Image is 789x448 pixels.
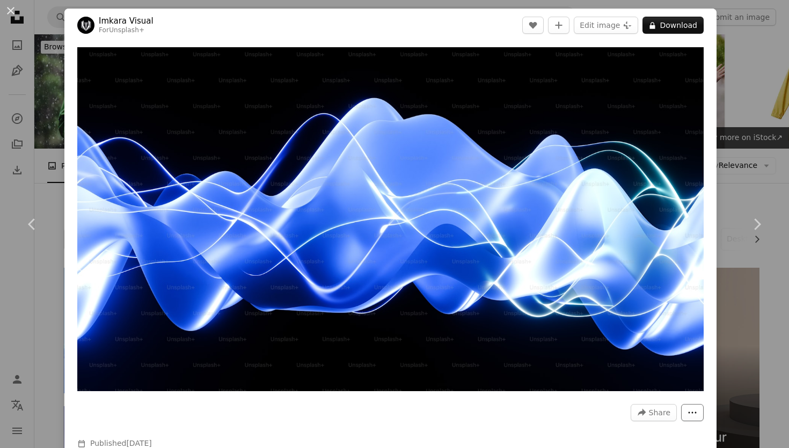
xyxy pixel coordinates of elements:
img: Abstract blue waves on a black background [77,47,704,391]
a: Next [725,173,789,276]
button: Add to Collection [548,17,569,34]
img: Go to Imkara Visual's profile [77,17,94,34]
a: Unsplash+ [109,26,144,34]
button: More Actions [681,404,704,421]
button: Like [522,17,544,34]
button: Download [642,17,704,34]
span: Published [90,439,152,447]
a: Imkara Visual [99,16,154,26]
button: Share this image [631,404,677,421]
time: September 8, 2025 at 12:59:23 PM GMT+5:30 [126,439,151,447]
button: Zoom in on this image [77,47,704,391]
span: Share [649,405,670,421]
button: Edit image [574,17,638,34]
div: For [99,26,154,35]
